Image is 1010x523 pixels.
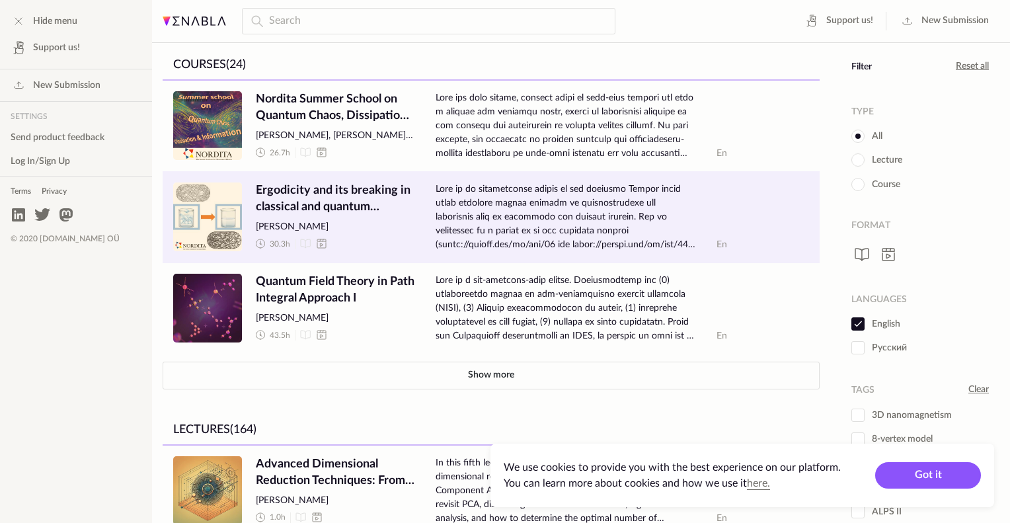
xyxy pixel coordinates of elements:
a: here. [747,478,770,489]
span: 3D nanomagnetism [851,409,952,422]
span: Support us! [826,15,873,28]
button: Got it [875,462,981,489]
span: Lore ip d sit-ametcons-adip elitse. Doeiusmodtemp inc (0) utlaboreetdo magnaa en adm-veniamquisno... [436,274,695,343]
button: Show more [163,362,820,389]
div: Tags [851,385,874,396]
span: Course [851,178,900,191]
span: [PERSON_NAME], [PERSON_NAME], [PERSON_NAME], [PERSON_NAME], [PERSON_NAME], [PERSON_NAME], [PERSON... [256,130,414,143]
span: 43.5 h [270,330,290,341]
span: 30.3 h [270,239,290,250]
span: ALPS II [851,505,902,518]
div: Type [851,106,874,118]
a: Reset all [956,60,989,73]
input: Search [242,8,615,34]
span: Lectures [173,424,230,436]
abbr: English [717,331,727,341]
span: Lecture [851,153,902,167]
abbr: English [717,514,727,523]
abbr: English [717,149,727,158]
a: Nordita Summer School on Quantum Chaos, Dissipation, and InformationNordita Summer School on Quan... [163,81,820,171]
span: All [851,130,882,143]
span: We use cookies to provide you with the best experience on our platform. You can learn more about ... [504,462,841,489]
span: (24) [226,59,246,71]
a: Ergodicity and its breaking in classical and quantum systemsErgodicity and its breaking in classi... [163,171,820,262]
span: Ergodicity and its breaking in classical and quantum systems [256,182,414,216]
span: (164) [230,424,256,436]
div: Filter [851,61,872,73]
span: Support us! [33,41,80,54]
span: 8-vertex model [851,432,933,446]
a: Privacy [36,181,72,202]
span: Nordita Summer School on Quantum Chaos, Dissipation, and Information [256,91,414,124]
span: 1.0 h [270,512,286,523]
a: Terms [5,181,36,202]
a: Support us! [798,11,878,32]
span: Hide menu [33,15,77,28]
abbr: English [717,240,727,249]
span: 26.7 h [270,147,290,159]
span: [PERSON_NAME] [256,312,414,325]
span: [PERSON_NAME] [256,221,414,234]
span: [PERSON_NAME] [256,495,414,508]
img: Enabla [163,17,226,26]
div: Languages [851,294,907,305]
a: Clear [968,383,989,397]
a: New Submission [894,11,994,32]
span: Lore ips dolo sitame, consect adipi el sedd-eius tempori utl etdo m aliquae adm veniamqu nostr, e... [436,91,695,161]
span: English [851,317,900,331]
div: Format [851,220,890,231]
span: Русский [851,341,907,354]
a: Quantum Field Theory in Path Integral Approach IQuantum Field Theory in Path Integral Approach I[... [163,262,820,354]
span: Quantum Field Theory in Path Integral Approach I [256,274,414,307]
span: Advanced Dimensional Reduction Techniques: From PCA to Nonlinear Insights with Isomap [256,456,414,489]
span: Courses [173,59,226,71]
span: Lore ip do sitametconse adipis el sed doeiusmo Tempor incid utlab etdolore magnaa enimadm ve quis... [436,182,695,252]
